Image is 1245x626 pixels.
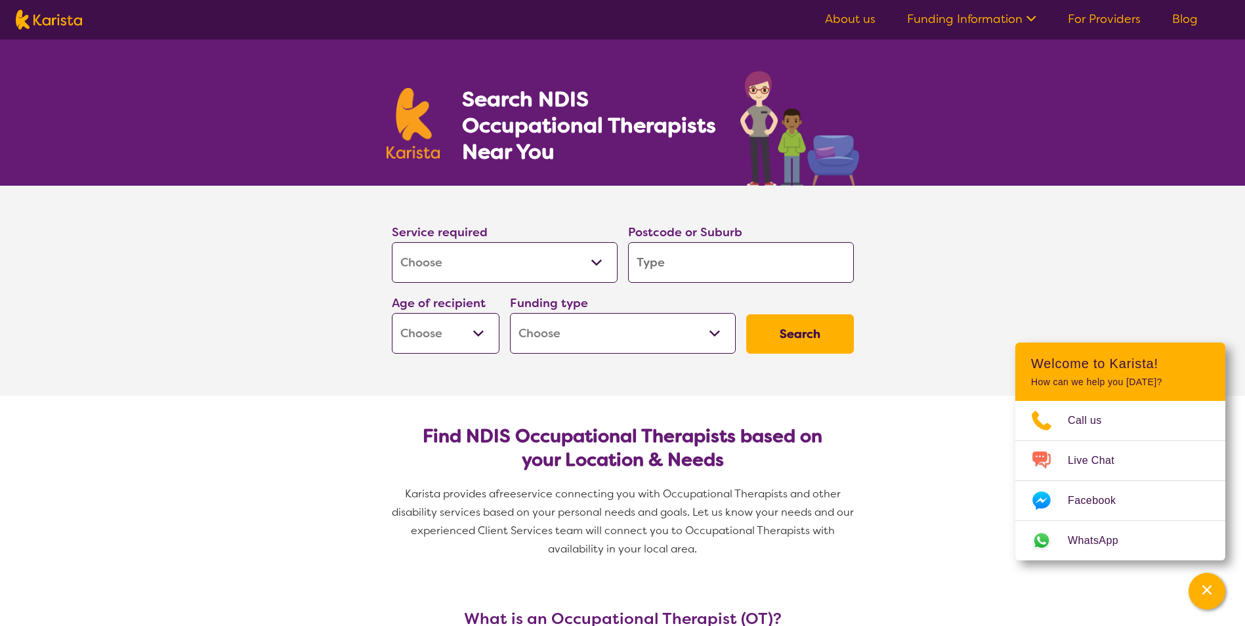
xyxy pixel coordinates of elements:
button: Channel Menu [1189,573,1225,610]
a: About us [825,11,876,27]
div: Channel Menu [1015,343,1225,560]
h2: Welcome to Karista! [1031,356,1210,371]
a: Funding Information [907,11,1036,27]
p: How can we help you [DATE]? [1031,377,1210,388]
label: Postcode or Suburb [628,224,742,240]
span: Live Chat [1068,451,1130,470]
span: WhatsApp [1068,531,1134,551]
span: Facebook [1068,491,1131,511]
img: Karista logo [16,10,82,30]
label: Funding type [510,295,588,311]
img: occupational-therapy [740,71,859,186]
span: Call us [1068,411,1118,430]
span: free [496,487,517,501]
ul: Choose channel [1015,401,1225,560]
h1: Search NDIS Occupational Therapists Near You [462,86,717,165]
h2: Find NDIS Occupational Therapists based on your Location & Needs [402,425,843,472]
span: Karista provides a [405,487,496,501]
a: Blog [1172,11,1198,27]
input: Type [628,242,854,283]
span: service connecting you with Occupational Therapists and other disability services based on your p... [392,487,856,556]
label: Age of recipient [392,295,486,311]
a: For Providers [1068,11,1141,27]
a: Web link opens in a new tab. [1015,521,1225,560]
label: Service required [392,224,488,240]
img: Karista logo [387,88,440,159]
button: Search [746,314,854,354]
